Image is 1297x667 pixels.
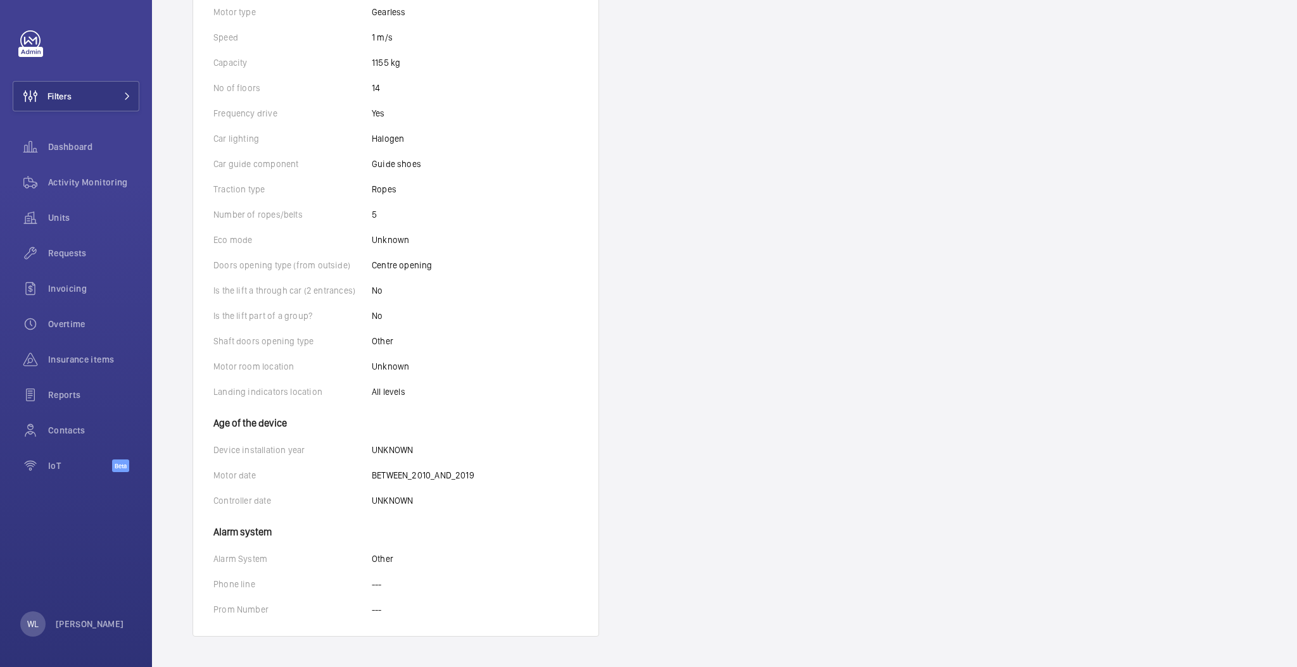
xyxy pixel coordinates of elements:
[213,259,372,271] p: Doors opening type (from outside)
[213,208,372,221] p: Number of ropes/belts
[372,107,385,120] p: Yes
[372,6,405,18] p: Gearless
[372,132,404,145] p: Halogen
[48,353,139,366] span: Insurance items
[213,82,372,94] p: No of floors
[213,309,372,322] p: Is the lift part of a group?
[213,578,372,590] p: Phone line
[213,284,372,297] p: Is the lift a through car (2 entrances)
[372,335,393,347] p: Other
[372,183,396,196] p: Ropes
[213,335,372,347] p: Shaft doors opening type
[372,444,413,456] p: UNKNOWN
[372,208,377,221] p: 5
[213,520,578,537] h4: Alarm system
[372,552,393,565] p: Other
[372,469,474,482] p: BETWEEN_2010_AND_2019
[372,56,400,69] p: 1155 kg
[372,309,383,322] p: No
[48,247,139,259] span: Requests
[213,107,372,120] p: Frequency drive
[56,618,124,630] p: [PERSON_NAME]
[213,234,372,246] p: Eco mode
[372,82,380,94] p: 14
[372,31,393,44] p: 1 m/s
[48,389,139,401] span: Reports
[372,360,409,373] p: Unknown
[372,158,421,170] p: Guide shoes
[213,469,372,482] p: Motor date
[48,176,139,189] span: Activity Monitoring
[213,494,372,507] p: Controller date
[48,140,139,153] span: Dashboard
[372,494,413,507] p: UNKNOWN
[213,444,372,456] p: Device installation year
[213,56,372,69] p: Capacity
[213,385,372,398] p: Landing indicators location
[372,259,433,271] p: Centre opening
[213,360,372,373] p: Motor room location
[372,603,382,616] p: ---
[372,385,405,398] p: All levels
[48,459,112,472] span: IoT
[213,183,372,196] p: Traction type
[213,603,372,616] p: Prom Number
[213,411,578,428] h4: Age of the device
[48,424,139,437] span: Contacts
[48,211,139,224] span: Units
[372,578,382,590] p: ---
[213,552,372,565] p: Alarm System
[47,90,72,103] span: Filters
[372,234,409,246] p: Unknown
[27,618,39,630] p: WL
[13,81,139,111] button: Filters
[213,6,372,18] p: Motor type
[213,132,372,145] p: Car lighting
[112,459,129,472] span: Beta
[48,318,139,330] span: Overtime
[48,282,139,295] span: Invoicing
[213,31,372,44] p: Speed
[213,158,372,170] p: Car guide component
[372,284,383,297] p: No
